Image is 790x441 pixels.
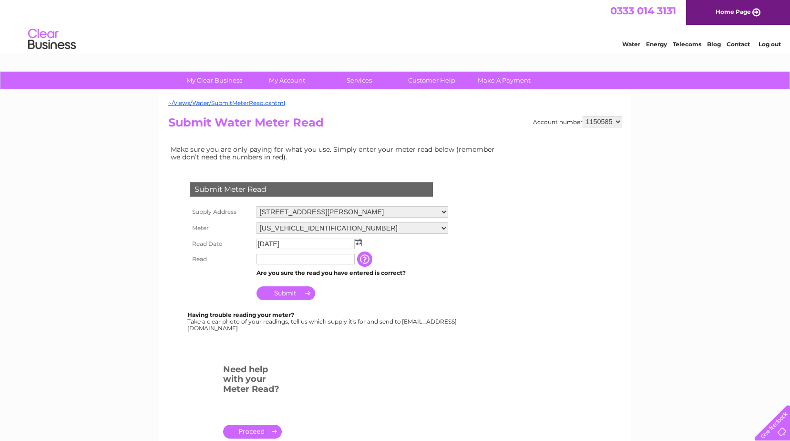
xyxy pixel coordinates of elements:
img: ... [355,239,362,246]
h2: Submit Water Meter Read [168,116,622,134]
th: Supply Address [187,204,254,220]
th: Meter [187,220,254,236]
td: Make sure you are only paying for what you use. Simply enter your meter read below (remember we d... [168,143,502,163]
a: Make A Payment [465,72,544,89]
a: ~/Views/Water/SubmitMeterRead.cshtml [168,99,285,106]
td: Are you sure the read you have entered is correct? [254,267,451,279]
a: Contact [727,41,750,48]
a: Blog [707,41,721,48]
div: Submit Meter Read [190,182,433,197]
th: Read [187,252,254,267]
div: Account number [533,116,622,127]
h3: Need help with your Meter Read? [223,363,282,399]
a: . [223,425,282,439]
div: Clear Business is a trading name of Verastar Limited (registered in [GEOGRAPHIC_DATA] No. 3667643... [170,5,621,46]
a: Services [320,72,399,89]
input: Submit [256,286,315,300]
div: Take a clear photo of your readings, tell us which supply it's for and send to [EMAIL_ADDRESS][DO... [187,312,458,331]
a: Energy [646,41,667,48]
a: My Clear Business [175,72,254,89]
b: Having trouble reading your meter? [187,311,294,318]
th: Read Date [187,236,254,252]
a: Customer Help [392,72,471,89]
a: Water [622,41,640,48]
a: My Account [247,72,326,89]
input: Information [357,252,374,267]
img: logo.png [28,25,76,54]
a: Telecoms [673,41,701,48]
a: 0333 014 3131 [610,5,676,17]
a: Log out [759,41,781,48]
